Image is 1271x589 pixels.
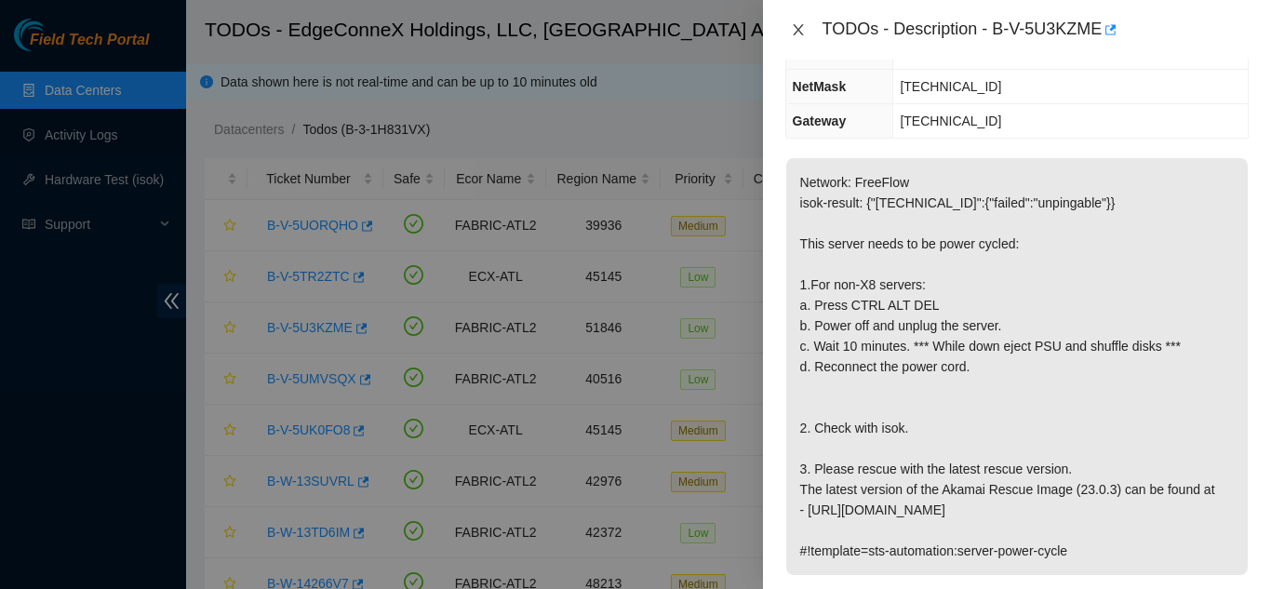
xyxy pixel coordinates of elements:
[793,79,847,94] span: NetMask
[900,79,1001,94] span: [TECHNICAL_ID]
[823,15,1249,45] div: TODOs - Description - B-V-5U3KZME
[793,114,847,128] span: Gateway
[785,21,811,39] button: Close
[900,114,1001,128] span: [TECHNICAL_ID]
[786,158,1248,575] p: Network: FreeFlow isok-result: {"[TECHNICAL_ID]":{"failed":"unpingable"}} This server needs to be...
[791,22,806,37] span: close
